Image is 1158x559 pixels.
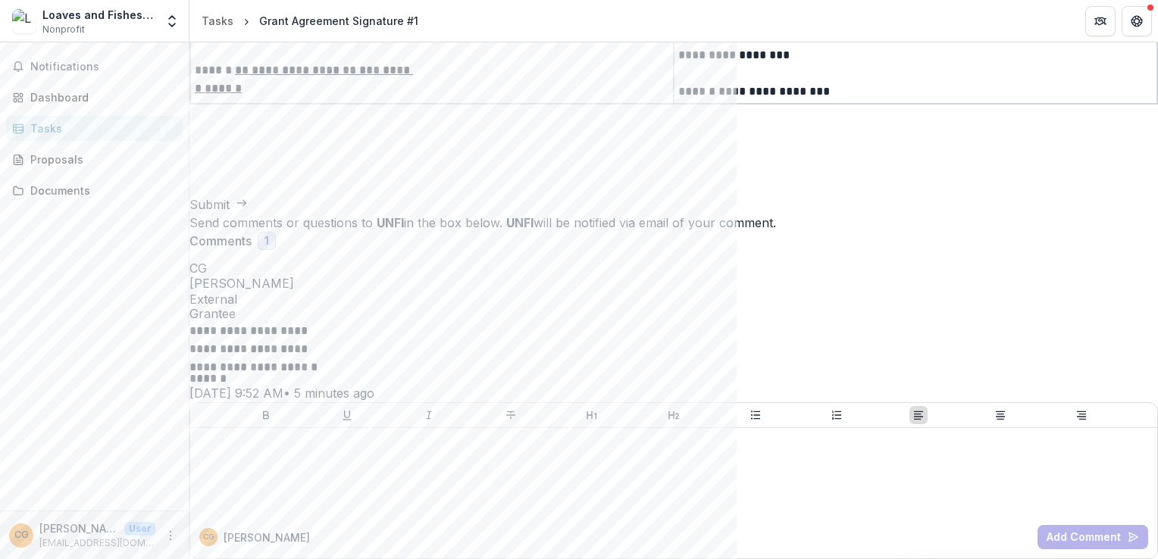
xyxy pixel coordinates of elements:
[583,406,601,424] button: Heading 1
[338,406,356,424] button: Underline
[420,406,438,424] button: Italicize
[377,215,404,230] strong: UNFI
[196,10,424,32] nav: breadcrumb
[189,262,1158,274] div: Carolyn Gross
[39,536,155,550] p: [EMAIL_ADDRESS][DOMAIN_NAME]
[502,406,520,424] button: Strike
[991,406,1009,424] button: Align Center
[161,6,183,36] button: Open entity switcher
[224,529,310,545] p: [PERSON_NAME]
[161,526,180,545] button: More
[6,55,183,79] button: Notifications
[189,214,1158,232] div: Send comments or questions to in the box below. will be notified via email of your comment.
[665,406,683,424] button: Heading 2
[30,120,171,136] div: Tasks
[1085,6,1116,36] button: Partners
[189,195,248,214] button: Submit
[746,406,765,424] button: Bullet List
[506,215,534,230] strong: UNFI
[6,85,183,110] a: Dashboard
[203,533,214,541] div: Carolyn Gross
[14,530,29,540] div: Carolyn Gross
[30,183,171,198] div: Documents
[202,13,233,29] div: Tasks
[30,61,177,73] span: Notifications
[257,406,275,424] button: Bold
[30,151,171,167] div: Proposals
[264,235,269,248] span: 1
[39,520,118,536] p: [PERSON_NAME]
[30,89,171,105] div: Dashboard
[1072,406,1091,424] button: Align Right
[12,9,36,33] img: Loaves and Fishes Too
[909,406,928,424] button: Align Left
[196,10,239,32] a: Tasks
[1038,525,1148,549] button: Add Comment
[1122,6,1152,36] button: Get Help
[6,116,183,141] a: Tasks
[189,292,1158,307] span: External
[189,384,1158,402] p: [DATE] 9:52 AM • 5 minutes ago
[42,23,85,36] span: Nonprofit
[6,147,183,172] a: Proposals
[6,178,183,203] a: Documents
[189,274,1158,292] p: [PERSON_NAME]
[259,13,418,29] div: Grant Agreement Signature #1
[189,307,1158,321] span: Grantee
[124,522,155,536] p: User
[42,7,155,23] div: Loaves and Fishes Too
[828,406,846,424] button: Ordered List
[189,234,252,248] h2: Comments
